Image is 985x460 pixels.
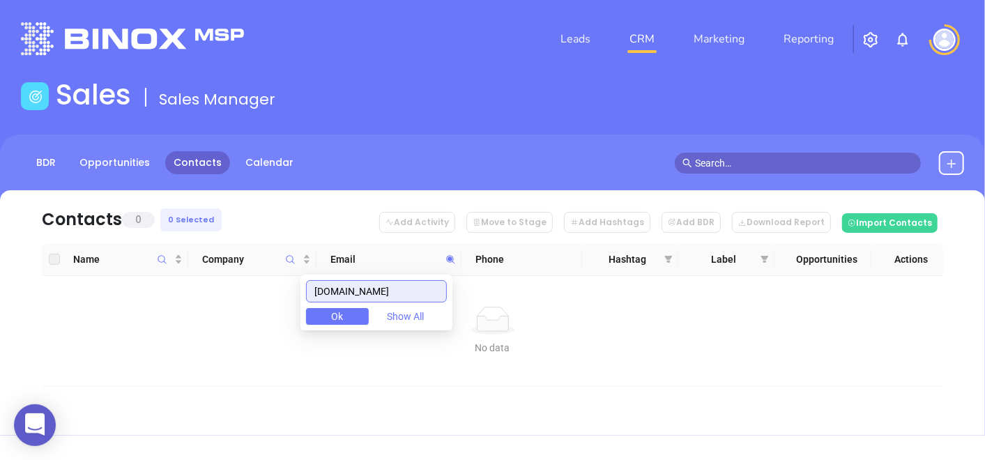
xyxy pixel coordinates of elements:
th: Name [68,243,188,276]
span: Name [73,252,171,267]
button: Import Contacts [842,213,938,233]
input: Search [306,280,447,302]
span: 0 [122,212,155,228]
a: BDR [28,151,64,174]
span: Show All [388,309,425,324]
span: filter [662,249,675,270]
a: Opportunities [71,151,158,174]
div: 0 Selected [160,208,222,231]
a: Calendar [237,151,302,174]
img: iconSetting [862,31,879,48]
span: filter [761,255,769,263]
img: logo [21,22,244,55]
span: Hashtag [596,252,659,267]
th: Opportunities [774,243,871,276]
button: Ok [306,308,369,325]
span: filter [758,249,772,270]
a: Reporting [778,25,839,53]
input: Search… [695,155,913,171]
th: Phone [461,243,582,276]
span: Sales Manager [159,89,275,110]
span: Email [330,252,439,267]
th: Actions [871,243,944,276]
a: CRM [624,25,660,53]
img: user [933,29,956,51]
span: search [682,158,692,168]
span: Company [202,252,300,267]
span: filter [664,255,673,263]
th: Company [188,243,316,276]
a: Leads [555,25,596,53]
h1: Sales [56,78,131,112]
span: Ok [332,309,344,324]
span: Label [692,252,755,267]
a: Contacts [165,151,230,174]
button: Show All [374,308,437,325]
div: No data [53,340,932,355]
a: Marketing [688,25,750,53]
img: iconNotification [894,31,911,48]
div: Contacts [42,207,122,232]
